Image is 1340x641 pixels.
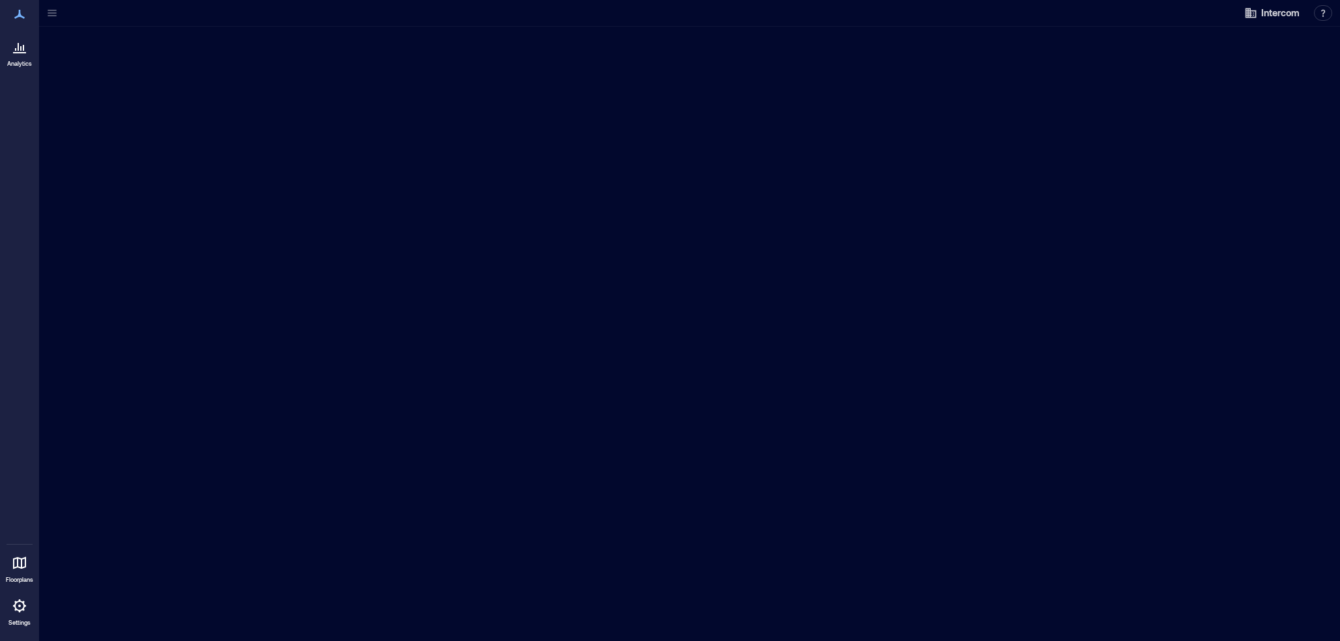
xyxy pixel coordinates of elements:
a: Analytics [3,31,36,72]
a: Settings [4,590,35,631]
p: Settings [8,619,31,627]
span: Intercom [1261,7,1300,20]
p: Analytics [7,60,32,68]
p: Floorplans [6,576,33,584]
a: Floorplans [2,547,37,588]
button: Intercom [1240,3,1304,23]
